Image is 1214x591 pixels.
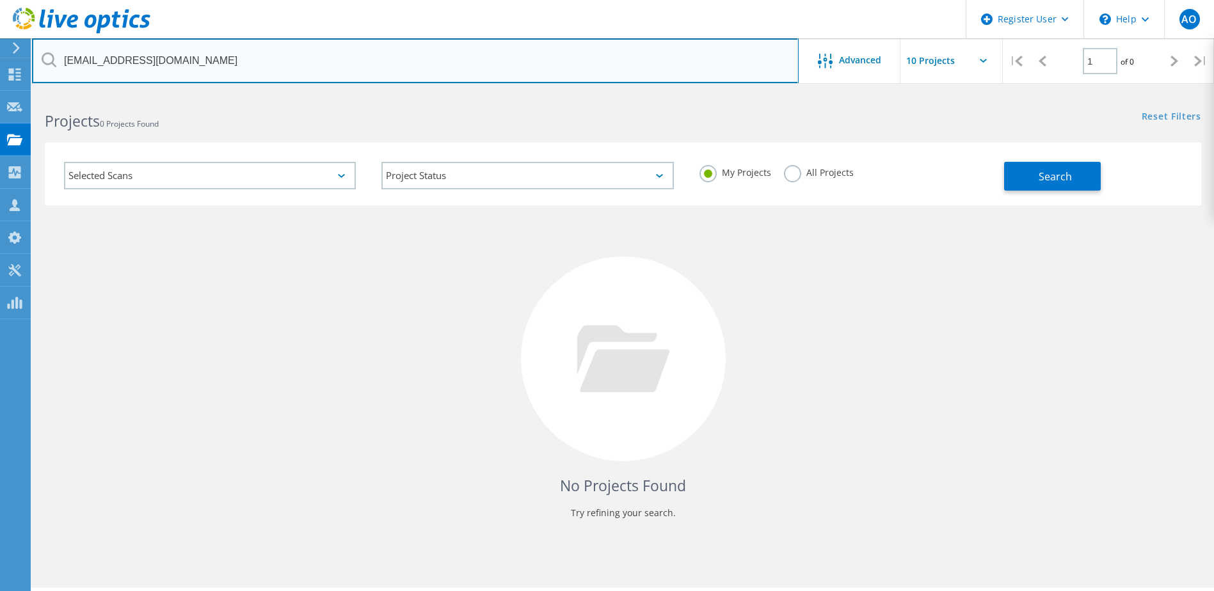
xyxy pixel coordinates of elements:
[1181,14,1197,24] span: AO
[1188,38,1214,84] div: |
[1142,112,1201,123] a: Reset Filters
[45,111,100,131] b: Projects
[699,165,771,177] label: My Projects
[58,475,1188,496] h4: No Projects Found
[1099,13,1111,25] svg: \n
[13,27,150,36] a: Live Optics Dashboard
[1039,169,1072,184] span: Search
[1004,162,1101,191] button: Search
[58,503,1188,523] p: Try refining your search.
[839,56,881,65] span: Advanced
[381,162,673,189] div: Project Status
[64,162,356,189] div: Selected Scans
[1121,56,1134,67] span: of 0
[100,118,159,129] span: 0 Projects Found
[784,165,854,177] label: All Projects
[32,38,799,83] input: Search projects by name, owner, ID, company, etc
[1003,38,1029,84] div: |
